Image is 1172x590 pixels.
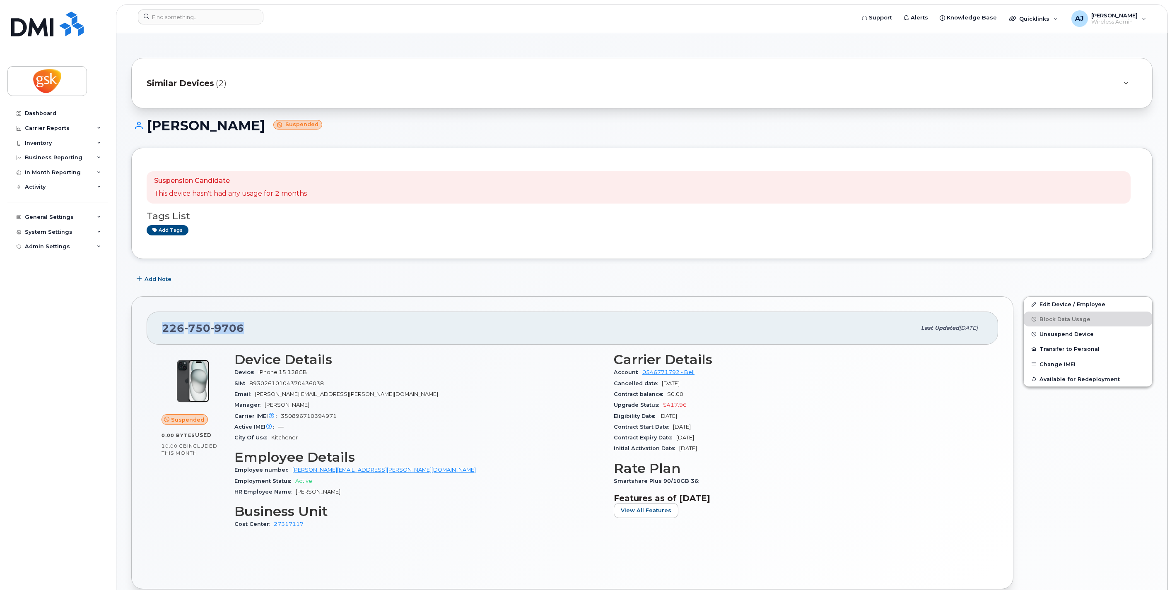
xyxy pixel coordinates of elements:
span: Device [234,369,258,375]
button: Block Data Usage [1024,312,1152,326]
span: $0.00 [667,391,683,397]
h1: [PERSON_NAME] [131,118,1153,133]
span: $417.96 [663,402,687,408]
span: SIM [234,380,249,386]
span: Add Note [145,275,171,283]
span: Initial Activation Date [614,445,679,451]
span: Upgrade Status [614,402,663,408]
a: 0546771792 - Bell [642,369,695,375]
span: [PERSON_NAME] [296,489,340,495]
span: Employee number [234,467,292,473]
span: Unsuspend Device [1039,331,1094,337]
span: [DATE] [959,325,978,331]
a: 27317117 [274,521,304,527]
span: — [278,424,284,430]
h3: Business Unit [234,504,604,519]
h3: Carrier Details [614,352,983,367]
button: Change IMEI [1024,357,1152,372]
span: HR Employee Name [234,489,296,495]
span: 89302610104370436038 [249,380,324,386]
span: [DATE] [662,380,680,386]
span: 226 [162,322,244,334]
span: Account [614,369,642,375]
span: 0.00 Bytes [162,432,195,438]
h3: Tags List [147,211,1137,221]
h3: Features as of [DATE] [614,493,983,503]
span: Contract Expiry Date [614,434,676,441]
span: View All Features [621,506,671,514]
span: Cancelled date [614,380,662,386]
span: Contract balance [614,391,667,397]
button: Unsuspend Device [1024,326,1152,341]
span: Similar Devices [147,77,214,89]
button: Available for Redeployment [1024,372,1152,386]
span: Manager [234,402,265,408]
p: This device hasn't had any usage for 2 months [154,189,307,199]
a: Edit Device / Employee [1024,297,1152,312]
span: [PERSON_NAME] [265,402,309,408]
small: Suspended [273,120,322,130]
button: View All Features [614,503,678,518]
span: 10.00 GB [162,443,187,449]
span: Email [234,391,255,397]
span: Smartshare Plus 90/10GB 36 [614,478,703,484]
h3: Employee Details [234,450,604,465]
span: [DATE] [679,445,697,451]
img: iPhone_15_Black.png [168,356,218,406]
span: [DATE] [659,413,677,419]
span: Employment Status [234,478,295,484]
h3: Rate Plan [614,461,983,476]
span: Contract Start Date [614,424,673,430]
span: [DATE] [676,434,694,441]
button: Transfer to Personal [1024,341,1152,356]
span: Carrier IMEI [234,413,281,419]
span: (2) [216,77,227,89]
a: Add tags [147,225,188,235]
button: Add Note [131,271,178,286]
span: [PERSON_NAME][EMAIL_ADDRESS][PERSON_NAME][DOMAIN_NAME] [255,391,438,397]
span: Available for Redeployment [1039,376,1120,382]
a: [PERSON_NAME][EMAIL_ADDRESS][PERSON_NAME][DOMAIN_NAME] [292,467,476,473]
span: used [195,432,212,438]
span: 350896710394971 [281,413,337,419]
span: 750 [184,322,210,334]
span: 9706 [210,322,244,334]
span: Kitchener [271,434,298,441]
span: iPhone 15 128GB [258,369,307,375]
h3: Device Details [234,352,604,367]
span: Active [295,478,312,484]
span: Last updated [921,325,959,331]
span: included this month [162,443,217,456]
span: Active IMEI [234,424,278,430]
span: Suspended [171,416,204,424]
span: City Of Use [234,434,271,441]
span: Cost Center [234,521,274,527]
p: Suspension Candidate [154,176,307,186]
span: Eligibility Date [614,413,659,419]
span: [DATE] [673,424,691,430]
